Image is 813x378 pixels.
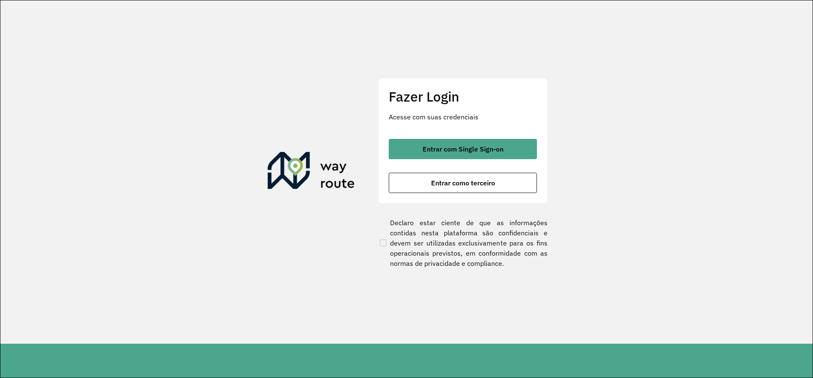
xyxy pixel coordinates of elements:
span: Entrar como terceiro [431,179,495,186]
label: Declaro estar ciente de que as informações contidas nesta plataforma são confidenciais e devem se... [378,218,548,268]
button: button [389,173,537,193]
img: Roteirizador AmbevTech [268,152,355,193]
p: Acesse com suas credenciais [389,112,537,122]
span: Entrar com Single Sign-on [423,146,503,152]
button: button [389,139,537,159]
h2: Fazer Login [389,88,537,105]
